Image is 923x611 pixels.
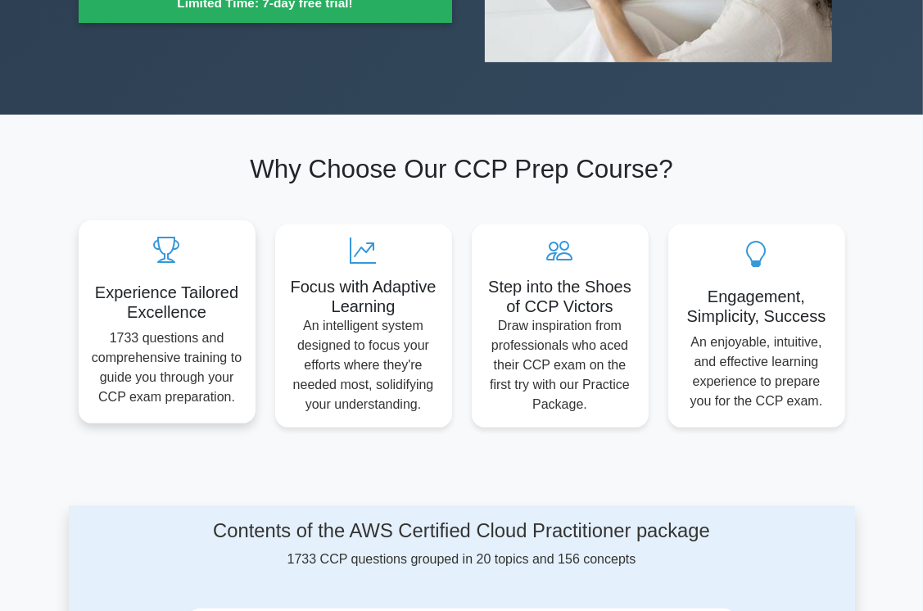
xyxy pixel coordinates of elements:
div: 1733 CCP questions grouped in 20 topics and 156 concepts [187,519,737,569]
p: 1733 questions and comprehensive training to guide you through your CCP exam preparation. [92,328,242,407]
h2: Why Choose Our CCP Prep Course? [79,154,845,185]
h4: Contents of the AWS Certified Cloud Practitioner package [187,519,737,543]
p: An intelligent system designed to focus your efforts where they're needed most, solidifying your ... [288,316,439,414]
h5: Experience Tailored Excellence [92,283,242,322]
p: Draw inspiration from professionals who aced their CCP exam on the first try with our Practice Pa... [485,316,636,414]
p: An enjoyable, intuitive, and effective learning experience to prepare you for the CCP exam. [681,333,832,411]
h5: Focus with Adaptive Learning [288,277,439,316]
h5: Engagement, Simplicity, Success [681,287,832,326]
h5: Step into the Shoes of CCP Victors [485,277,636,316]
